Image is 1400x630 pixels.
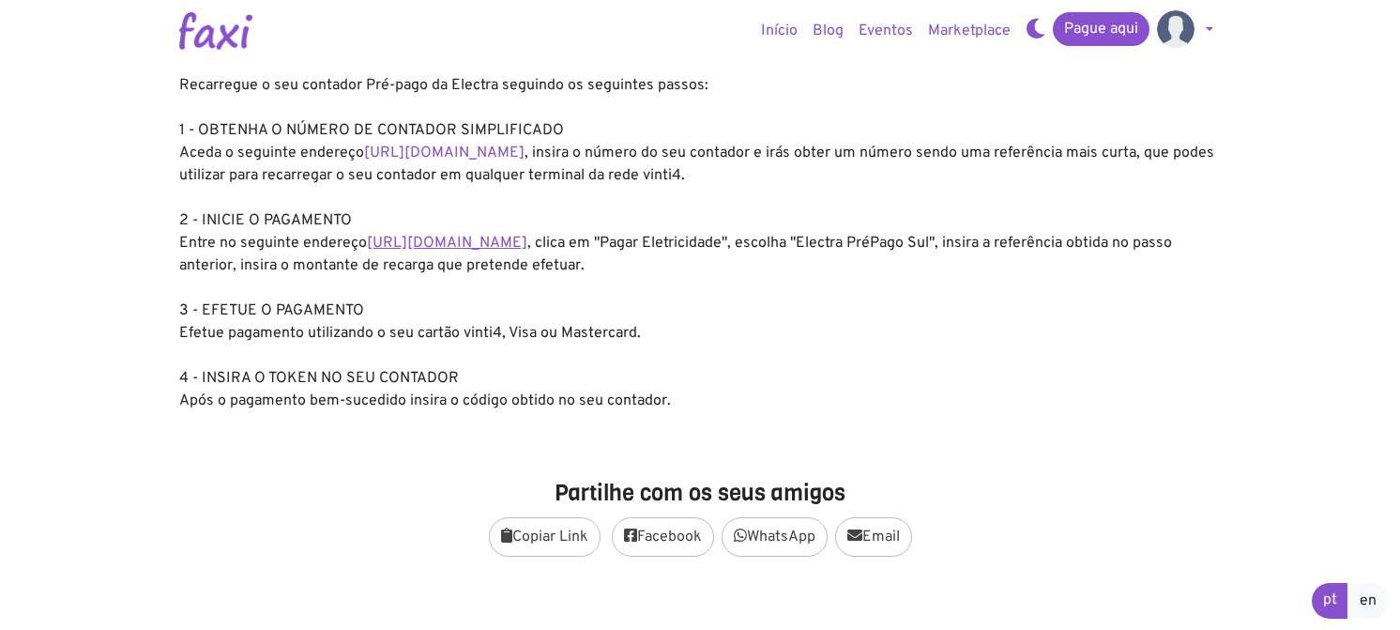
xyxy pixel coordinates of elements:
[364,144,525,162] a: [URL][DOMAIN_NAME]
[179,480,1221,507] h4: Partilhe com os seus amigos
[921,12,1018,50] a: Marketplace
[367,234,527,253] a: [URL][DOMAIN_NAME]
[753,12,805,50] a: Início
[179,12,252,50] img: Logotipo Faxi Online
[612,517,714,557] a: Facebook
[1312,583,1348,619] a: pt
[1053,12,1149,46] a: Pague aqui
[851,12,921,50] a: Eventos
[489,517,601,557] button: Copiar Link
[835,517,912,557] a: Email
[1347,583,1389,619] a: en
[805,12,851,50] a: Blog
[179,74,1221,412] div: Recarregue o seu contador Pré-pago da Electra seguindo os seguintes passos: 1 - OBTENHA O NÚMERO ...
[722,517,828,557] a: WhatsApp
